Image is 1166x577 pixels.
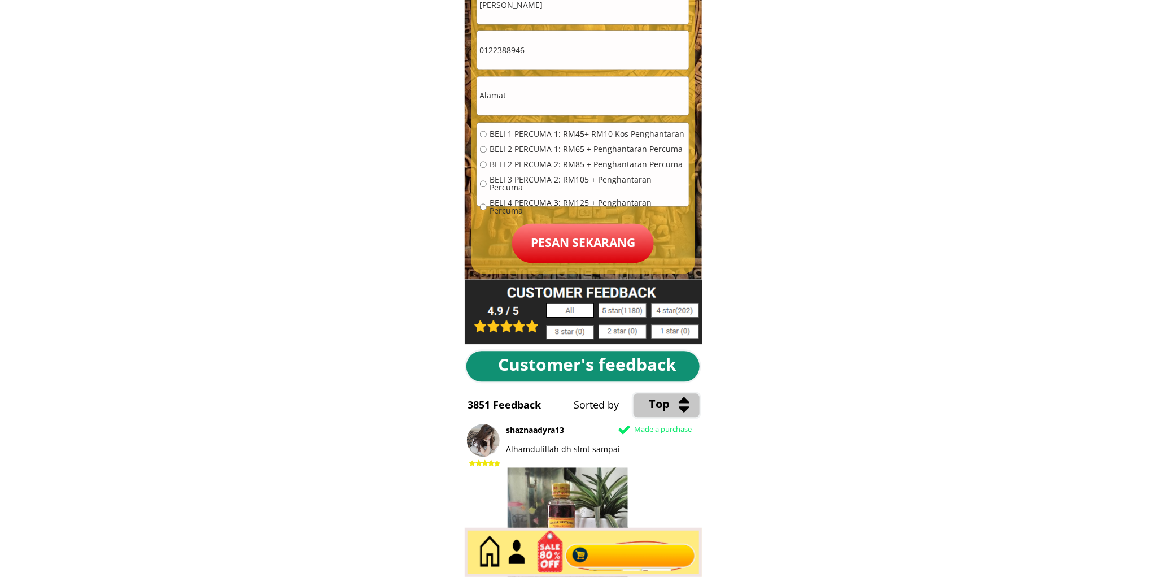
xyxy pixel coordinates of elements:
[477,31,689,70] input: Telefon
[477,77,689,115] input: Alamat
[490,199,686,215] span: BELI 4 PERCUMA 3: RM125 + Penghantaran Percuma
[574,397,839,414] div: Sorted by
[635,424,755,436] div: Made a purchase
[490,146,686,154] span: BELI 2 PERCUMA 1: RM65 + Penghantaran Percuma
[468,397,557,414] div: 3851 Feedback
[506,444,700,456] div: Alhamdulillah dh slmt sampai
[490,161,686,169] span: BELI 2 PERCUMA 2: RM85 + Penghantaran Percuma
[506,424,771,437] div: shaznaadyra13
[490,131,686,138] span: BELI 1 PERCUMA 1: RM45+ RM10 Kos Penghantaran
[649,396,751,414] div: Top
[512,224,654,263] p: Pesan sekarang
[490,176,686,192] span: BELI 3 PERCUMA 2: RM105 + Penghantaran Percuma
[498,352,685,379] div: Customer's feedback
